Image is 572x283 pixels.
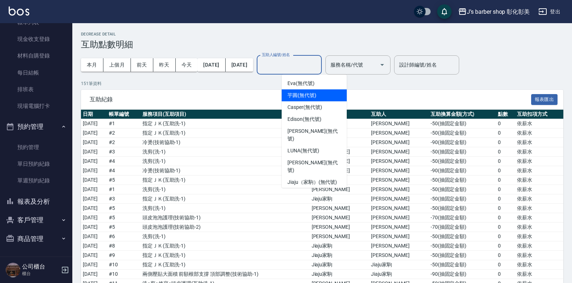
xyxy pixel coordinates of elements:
[90,96,531,103] span: 互助紀錄
[515,128,563,138] td: 依薪水
[81,147,107,157] td: [DATE]
[81,232,107,241] td: [DATE]
[107,223,141,232] td: # 5
[369,270,429,279] td: Jiaju家駒
[81,185,107,194] td: [DATE]
[310,194,370,204] td: Jiaju家駒
[81,260,107,270] td: [DATE]
[376,59,388,71] button: Open
[429,110,496,119] th: 互助換算金額(方式)
[81,204,107,213] td: [DATE]
[496,166,516,176] td: 0
[107,270,141,279] td: # 10
[310,251,370,260] td: Jiaju家駒
[141,213,310,223] td: 頭皮泡泡護理 ( 技術協助-1 )
[81,270,107,279] td: [DATE]
[81,39,563,50] h3: 互助點數明細
[515,194,563,204] td: 依薪水
[81,157,107,166] td: [DATE]
[287,80,315,87] span: Eva (無代號)
[3,64,69,81] a: 每日結帳
[496,194,516,204] td: 0
[141,260,310,270] td: 指定ＪＫ ( 互助洗-1 )
[3,229,69,248] button: 商品管理
[81,119,107,128] td: [DATE]
[310,241,370,251] td: Jiaju家駒
[369,166,429,176] td: [PERSON_NAME]
[515,232,563,241] td: 依薪水
[467,7,530,16] div: J’s barber shop 彰化彰美
[535,5,563,18] button: 登出
[429,260,496,270] td: -50 ( 抽固定金額 )
[429,251,496,260] td: -50 ( 抽固定金額 )
[141,157,310,166] td: 洗剪 ( 洗-1 )
[496,138,516,147] td: 0
[515,204,563,213] td: 依薪水
[287,104,322,111] span: Casper (無代號)
[429,232,496,241] td: -50 ( 抽固定金額 )
[141,251,310,260] td: 指定ＪＫ ( 互助洗-1 )
[429,270,496,279] td: -90 ( 抽固定金額 )
[287,147,319,155] span: LUNA (無代號)
[287,178,337,186] span: Jiaju（家駒） (無代號)
[141,119,310,128] td: 指定ＪＫ ( 互助洗-1 )
[107,176,141,185] td: # 5
[81,32,563,37] h2: Decrease Detail
[369,119,429,128] td: [PERSON_NAME]
[369,185,429,194] td: [PERSON_NAME]
[496,270,516,279] td: 0
[429,138,496,147] td: -90 ( 抽固定金額 )
[226,58,253,72] button: [DATE]
[429,241,496,251] td: -50 ( 抽固定金額 )
[369,260,429,270] td: Jiaju家駒
[429,194,496,204] td: -50 ( 抽固定金額 )
[141,128,310,138] td: 指定ＪＫ ( 互助洗-1 )
[310,204,370,213] td: [PERSON_NAME]
[496,110,516,119] th: 點數
[496,176,516,185] td: 0
[107,110,141,119] th: 帳單編號
[369,138,429,147] td: [PERSON_NAME]
[107,157,141,166] td: # 4
[81,251,107,260] td: [DATE]
[287,115,321,123] span: Edison (無代號)
[287,159,341,174] span: [PERSON_NAME] (無代號)
[369,157,429,166] td: [PERSON_NAME]
[310,232,370,241] td: [PERSON_NAME]
[81,194,107,204] td: [DATE]
[197,58,225,72] button: [DATE]
[429,157,496,166] td: -50 ( 抽固定金額 )
[81,241,107,251] td: [DATE]
[141,204,310,213] td: 洗剪 ( 洗-1 )
[141,241,310,251] td: 指定ＪＫ ( 互助洗-1 )
[81,166,107,176] td: [DATE]
[515,157,563,166] td: 依薪水
[107,128,141,138] td: # 2
[515,251,563,260] td: 依薪水
[429,166,496,176] td: -90 ( 抽固定金額 )
[107,147,141,157] td: # 3
[531,96,558,102] a: 報表匯出
[515,110,563,119] th: 互助扣項方式
[3,117,69,136] button: 預約管理
[3,192,69,211] button: 報表及分析
[515,176,563,185] td: 依薪水
[369,110,429,119] th: 互助人
[141,166,310,176] td: 冷燙 ( 技術協助-1 )
[107,251,141,260] td: # 9
[3,211,69,229] button: 客戶管理
[429,147,496,157] td: -50 ( 抽固定金額 )
[6,263,20,277] img: Person
[9,7,29,16] img: Logo
[81,110,107,119] th: 日期
[141,194,310,204] td: 指定ＪＫ ( 互助洗-1 )
[81,223,107,232] td: [DATE]
[437,4,452,19] button: save
[81,128,107,138] td: [DATE]
[429,204,496,213] td: -50 ( 抽固定金額 )
[515,223,563,232] td: 依薪水
[496,232,516,241] td: 0
[107,241,141,251] td: # 8
[496,119,516,128] td: 0
[369,251,429,260] td: [PERSON_NAME]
